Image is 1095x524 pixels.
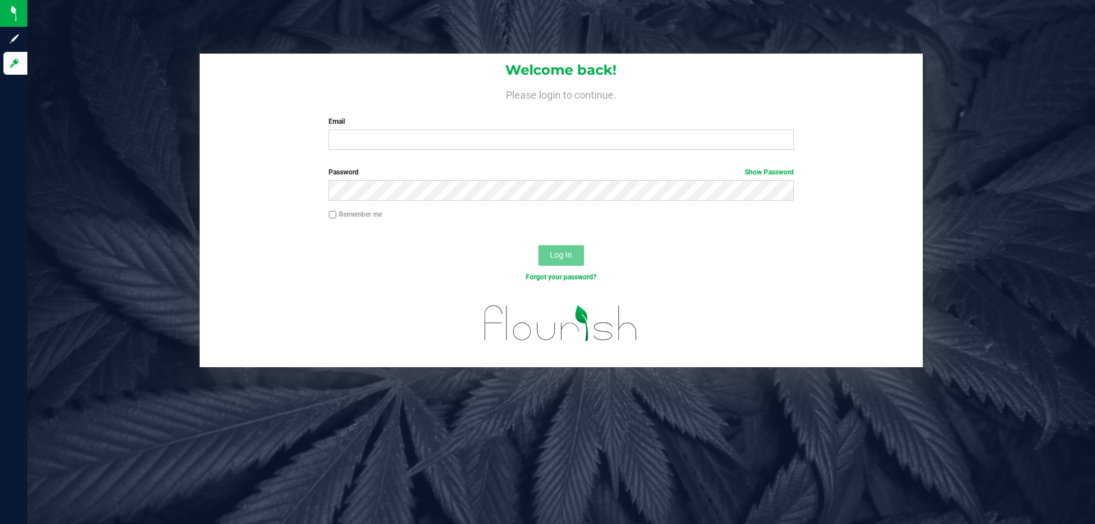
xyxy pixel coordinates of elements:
[526,273,597,281] a: Forgot your password?
[550,250,572,259] span: Log In
[200,87,923,100] h4: Please login to continue.
[538,245,584,266] button: Log In
[328,209,382,220] label: Remember me
[328,116,793,127] label: Email
[9,58,20,69] inline-svg: Log in
[9,33,20,44] inline-svg: Sign up
[328,168,359,176] span: Password
[200,63,923,78] h1: Welcome back!
[471,294,651,352] img: flourish_logo.svg
[328,211,336,219] input: Remember me
[745,168,794,176] a: Show Password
